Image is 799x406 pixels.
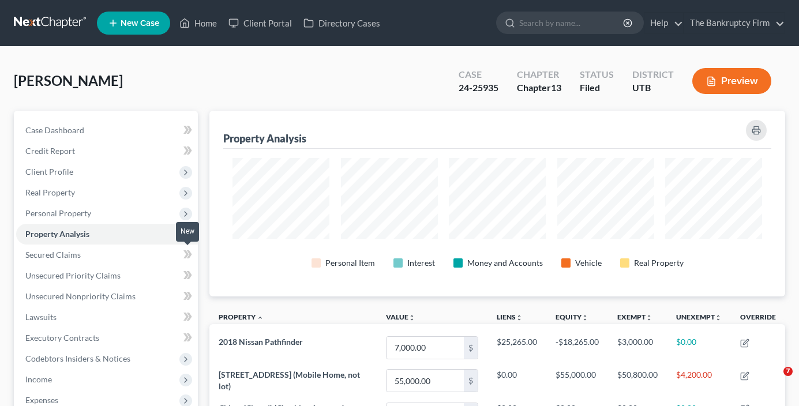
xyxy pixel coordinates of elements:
[25,270,121,280] span: Unsecured Priority Claims
[25,146,75,156] span: Credit Report
[16,328,198,348] a: Executory Contracts
[516,314,523,321] i: unfold_more
[783,367,793,376] span: 7
[25,187,75,197] span: Real Property
[632,81,674,95] div: UTB
[546,331,608,364] td: -$18,265.00
[715,314,722,321] i: unfold_more
[582,314,588,321] i: unfold_more
[174,13,223,33] a: Home
[408,314,415,321] i: unfold_more
[464,370,478,392] div: $
[219,370,360,391] span: [STREET_ADDRESS] (Mobile Home, not lot)
[608,331,667,364] td: $3,000.00
[387,337,464,359] input: 0.00
[25,354,130,363] span: Codebtors Insiders & Notices
[25,312,57,322] span: Lawsuits
[25,208,91,218] span: Personal Property
[517,81,561,95] div: Chapter
[760,367,787,394] iframe: Intercom live chat
[459,81,498,95] div: 24-25935
[608,364,667,397] td: $50,800.00
[407,257,435,269] div: Interest
[580,81,614,95] div: Filed
[387,370,464,392] input: 0.00
[14,72,123,89] span: [PERSON_NAME]
[25,167,73,176] span: Client Profile
[121,19,159,28] span: New Case
[464,337,478,359] div: $
[16,141,198,161] a: Credit Report
[684,13,785,33] a: The Bankruptcy Firm
[223,13,298,33] a: Client Portal
[556,313,588,321] a: Equityunfold_more
[646,314,652,321] i: unfold_more
[575,257,602,269] div: Vehicle
[257,314,264,321] i: expand_less
[298,13,386,33] a: Directory Cases
[25,291,136,301] span: Unsecured Nonpriority Claims
[551,82,561,93] span: 13
[25,229,89,239] span: Property Analysis
[16,286,198,307] a: Unsecured Nonpriority Claims
[25,395,58,405] span: Expenses
[667,331,731,364] td: $0.00
[546,364,608,397] td: $55,000.00
[519,12,625,33] input: Search by name...
[459,68,498,81] div: Case
[219,337,303,347] span: 2018 Nissan Pathfinder
[497,313,523,321] a: Liensunfold_more
[667,364,731,397] td: $4,200.00
[517,68,561,81] div: Chapter
[692,68,771,94] button: Preview
[617,313,652,321] a: Exemptunfold_more
[644,13,683,33] a: Help
[219,313,264,321] a: Property expand_less
[467,257,543,269] div: Money and Accounts
[16,307,198,328] a: Lawsuits
[25,250,81,260] span: Secured Claims
[487,331,546,364] td: $25,265.00
[676,313,722,321] a: Unexemptunfold_more
[25,374,52,384] span: Income
[25,125,84,135] span: Case Dashboard
[16,245,198,265] a: Secured Claims
[632,68,674,81] div: District
[223,131,306,145] div: Property Analysis
[634,257,684,269] div: Real Property
[487,364,546,397] td: $0.00
[16,120,198,141] a: Case Dashboard
[176,222,199,241] div: New
[386,313,415,321] a: Valueunfold_more
[325,257,375,269] div: Personal Item
[25,333,99,343] span: Executory Contracts
[580,68,614,81] div: Status
[16,265,198,286] a: Unsecured Priority Claims
[731,306,785,332] th: Override
[16,224,198,245] a: Property Analysis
